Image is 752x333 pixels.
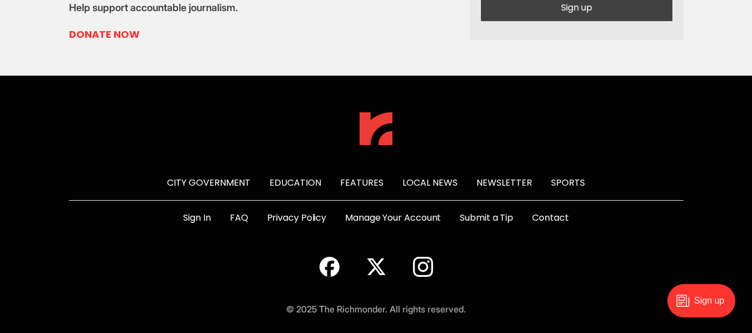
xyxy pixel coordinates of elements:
a: Contact [532,211,568,225]
a: Submit a Tip [460,211,513,225]
a: Local News [402,176,458,189]
a: Manage Your Account [345,211,441,225]
a: FAQ [230,211,248,225]
a: Newsletter [476,176,532,189]
a: City Government [167,176,250,189]
p: Help support accountable journalism. [69,1,258,14]
a: Donate Now [69,28,258,41]
a: Features [340,176,384,189]
div: © 2025 The Richmonder. All rights reserved. [286,302,466,316]
a: Sports [551,176,585,189]
img: The Richmonder [360,112,392,145]
a: Sign In [183,211,210,225]
iframe: portal-trigger [658,279,752,333]
a: Education [269,176,321,189]
a: Privacy Policy [267,211,327,225]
